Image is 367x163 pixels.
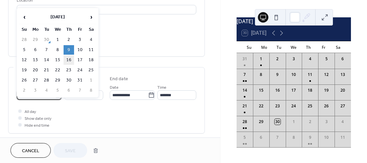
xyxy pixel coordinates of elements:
[75,25,85,34] th: Fr
[41,35,52,45] td: 30
[30,76,41,85] td: 27
[75,35,85,45] td: 3
[157,84,166,91] span: Time
[52,45,63,55] td: 8
[41,45,52,55] td: 7
[291,72,297,78] div: 10
[307,56,313,62] div: 4
[25,115,51,122] span: Show date only
[64,76,74,85] td: 30
[41,25,52,34] th: Tu
[301,41,316,53] div: Th
[86,35,96,45] td: 4
[258,72,264,78] div: 8
[75,65,85,75] td: 24
[242,72,248,78] div: 7
[64,45,74,55] td: 9
[41,55,52,65] td: 14
[52,65,63,75] td: 22
[237,17,351,25] div: [DATE]
[10,143,51,158] button: Cancel
[19,45,29,55] td: 5
[307,103,313,109] div: 25
[323,119,329,125] div: 3
[64,65,74,75] td: 23
[75,55,85,65] td: 17
[323,103,329,109] div: 26
[291,135,297,140] div: 8
[110,76,128,82] div: End date
[258,56,264,62] div: 1
[25,108,36,115] span: All day
[340,72,346,78] div: 13
[291,119,297,125] div: 1
[30,35,41,45] td: 29
[275,119,280,125] div: 30
[275,103,280,109] div: 23
[86,10,96,24] span: ›
[19,55,29,65] td: 12
[307,87,313,93] div: 18
[340,135,346,140] div: 11
[242,41,257,53] div: Su
[275,72,280,78] div: 9
[30,45,41,55] td: 6
[75,76,85,85] td: 31
[307,72,313,78] div: 11
[258,119,264,125] div: 29
[258,103,264,109] div: 22
[41,76,52,85] td: 28
[41,86,52,95] td: 4
[258,135,264,140] div: 6
[242,103,248,109] div: 21
[64,25,74,34] th: Th
[323,56,329,62] div: 5
[323,135,329,140] div: 10
[52,35,63,45] td: 1
[30,86,41,95] td: 3
[323,72,329,78] div: 12
[30,65,41,75] td: 20
[340,103,346,109] div: 27
[242,135,248,140] div: 5
[286,41,301,53] div: We
[30,25,41,34] th: Mo
[275,87,280,93] div: 16
[242,119,248,125] div: 28
[19,25,29,34] th: Su
[110,84,119,91] span: Date
[242,87,248,93] div: 14
[258,87,264,93] div: 15
[86,86,96,95] td: 8
[291,87,297,93] div: 17
[86,65,96,75] td: 25
[316,41,331,53] div: Fr
[86,76,96,85] td: 1
[25,122,49,129] span: Hide end time
[19,10,29,24] span: ‹
[307,135,313,140] div: 9
[19,86,29,95] td: 2
[275,56,280,62] div: 2
[64,35,74,45] td: 2
[22,148,39,154] span: Cancel
[75,45,85,55] td: 10
[275,135,280,140] div: 7
[340,87,346,93] div: 20
[257,41,271,53] div: Mo
[291,103,297,109] div: 24
[307,119,313,125] div: 2
[86,45,96,55] td: 11
[331,41,346,53] div: Sa
[323,87,329,93] div: 19
[340,119,346,125] div: 4
[75,86,85,95] td: 7
[86,55,96,65] td: 18
[52,55,63,65] td: 15
[291,56,297,62] div: 3
[340,56,346,62] div: 6
[64,86,74,95] td: 6
[52,86,63,95] td: 5
[64,55,74,65] td: 16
